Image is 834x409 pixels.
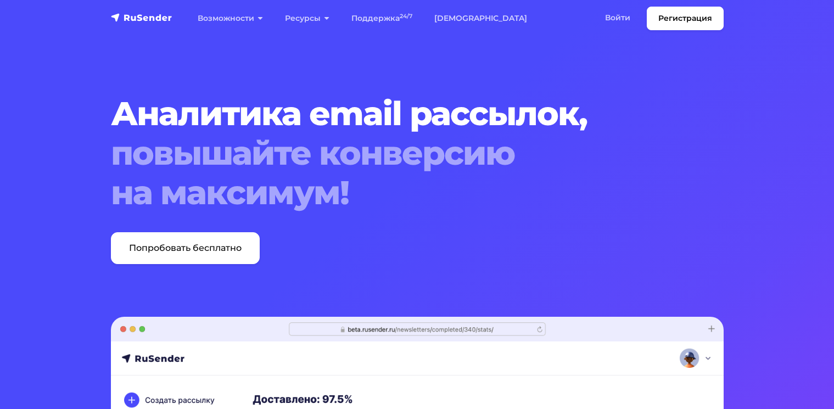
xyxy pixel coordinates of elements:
[647,7,724,30] a: Регистрация
[187,7,274,30] a: Возможности
[111,12,172,23] img: RuSender
[423,7,538,30] a: [DEMOGRAPHIC_DATA]
[111,133,671,212] span: повышайте конверсию на максимум!
[594,7,641,29] a: Войти
[274,7,340,30] a: Ресурсы
[400,13,412,20] sup: 24/7
[111,94,671,212] h1: Аналитика email рассылок,
[340,7,423,30] a: Поддержка24/7
[111,232,260,264] a: Попробовать бесплатно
